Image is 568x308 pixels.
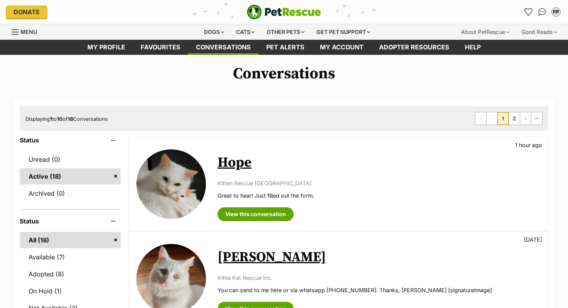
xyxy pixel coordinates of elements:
span: First page [475,112,486,125]
a: Unread (0) [20,151,121,168]
p: [DATE] [524,235,542,244]
span: Menu [20,29,37,35]
span: Previous page [486,112,497,125]
a: My profile [80,40,133,55]
a: Archived (0) [20,185,121,201]
a: Favourites [522,6,534,18]
a: Pet alerts [258,40,312,55]
a: Page 2 [509,112,520,125]
header: Status [20,137,121,144]
button: My account [550,6,562,18]
a: Favourites [133,40,188,55]
strong: 18 [68,116,73,122]
p: 1 hour ago [515,141,542,149]
a: Available (7) [20,249,121,265]
a: Hope [218,154,252,171]
p: Kitten Rescue [GEOGRAPHIC_DATA] [218,179,540,187]
p: Kittie Kat Rescue Inc. [218,274,540,282]
a: Last page [531,112,542,125]
img: chat-41dd97257d64d25036548639549fe6c8038ab92f7586957e7f3b1b290dea8141.svg [538,8,546,16]
a: Donate [6,5,48,19]
img: logo-e224e6f780fb5917bec1dbf3a21bbac754714ae5b6737aabdf751b685950b380.svg [247,5,321,19]
a: conversations [188,40,258,55]
a: Adopted (8) [20,266,121,282]
div: Other pets [261,24,310,40]
p: Great to hear! Just filled out the form. [218,191,540,200]
div: Cats [231,24,260,40]
div: Good Reads [516,24,562,40]
div: Get pet support [311,24,376,40]
a: Help [457,40,488,55]
a: Menu [12,24,43,38]
span: Displaying to of Conversations [26,116,108,122]
header: Status [20,218,121,225]
div: Dogs [199,24,230,40]
strong: 10 [57,116,63,122]
nav: Pagination [475,112,542,125]
div: PP [552,8,560,16]
a: On Hold (1) [20,283,121,299]
a: [PERSON_NAME] [218,249,326,266]
a: Adopter resources [371,40,457,55]
p: You can send to me here or via whatsapp [PHONE_NUMBER]. Thanks, [PERSON_NAME] [signatureImage] [218,286,540,294]
a: Active (18) [20,168,121,184]
img: Hope [136,149,206,219]
a: Conversations [536,6,548,18]
strong: 1 [50,116,52,122]
a: Next page [520,112,531,125]
span: Page 1 [498,112,508,125]
a: My account [312,40,371,55]
div: About PetRescue [456,24,515,40]
a: View this conversation [218,207,294,221]
a: All (18) [20,232,121,248]
a: PetRescue [247,5,321,19]
ul: Account quick links [522,6,562,18]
